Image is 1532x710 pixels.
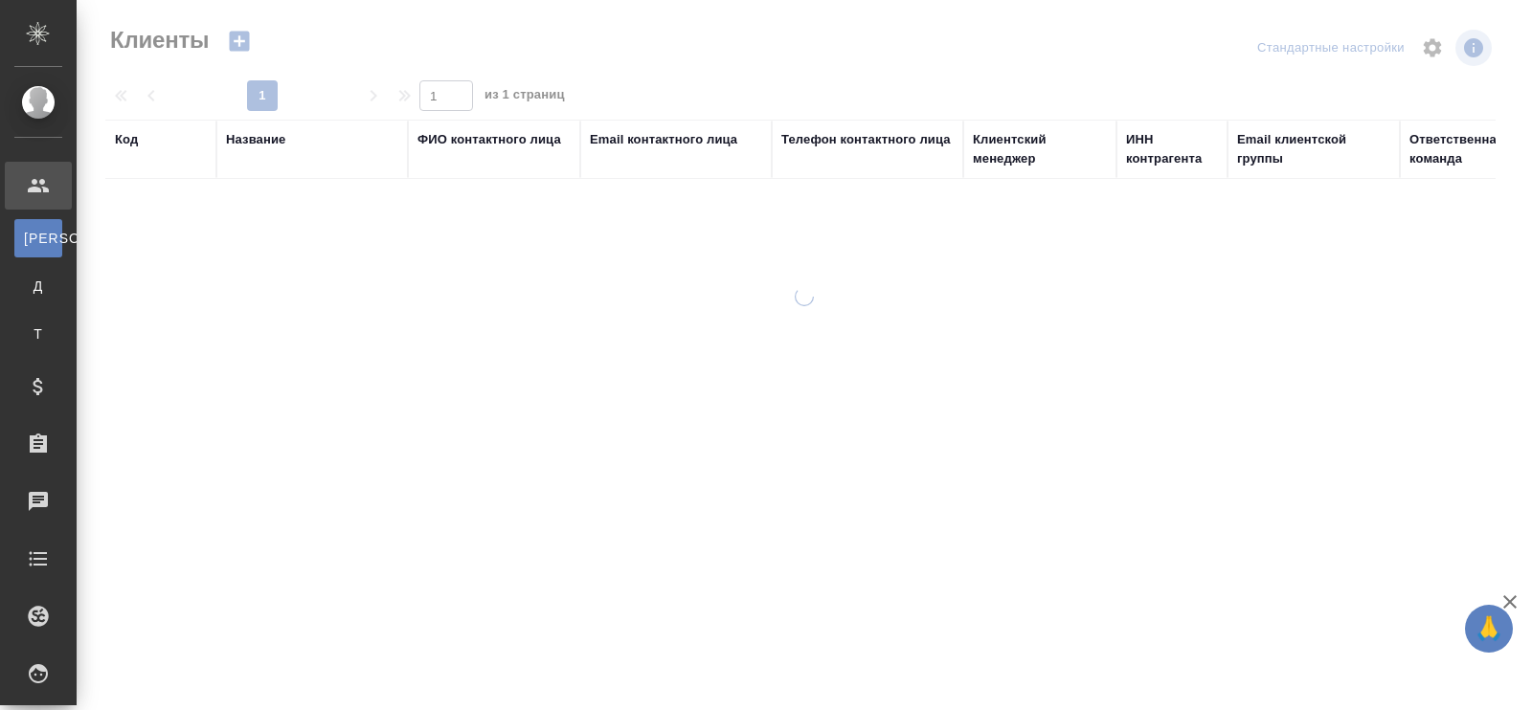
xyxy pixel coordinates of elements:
span: Т [24,324,53,344]
div: Клиентский менеджер [973,130,1107,168]
a: Т [14,315,62,353]
div: ФИО контактного лица [417,130,561,149]
span: Д [24,277,53,296]
span: 🙏 [1473,609,1505,649]
a: [PERSON_NAME] [14,219,62,257]
a: Д [14,267,62,305]
div: ИНН контрагента [1126,130,1218,168]
button: 🙏 [1465,605,1513,653]
div: Email контактного лица [590,130,737,149]
div: Телефон контактного лица [781,130,951,149]
div: Название [226,130,285,149]
span: [PERSON_NAME] [24,229,53,248]
div: Email клиентской группы [1237,130,1390,168]
div: Код [115,130,138,149]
